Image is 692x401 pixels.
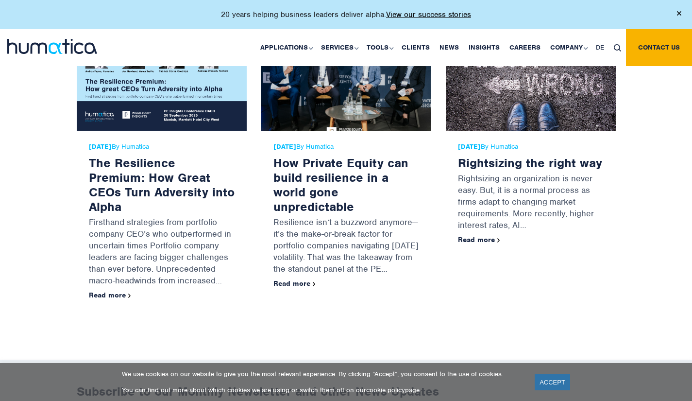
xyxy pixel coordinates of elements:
img: How Private Equity can build resilience in a world gone unpredictable [261,42,431,131]
strong: [DATE] [458,142,481,151]
p: Rightsizing an organization is never easy. But, it is a normal process as firms adapt to changing... [458,170,604,236]
a: Data Protection Policy [76,64,143,71]
input: Last name* [163,2,321,21]
a: The Resilience Premium: How Great CEOs Turn Adversity into Alpha [89,155,235,214]
a: News [435,29,464,66]
img: arrowicon [128,294,131,298]
a: Clients [397,29,435,66]
a: cookie policy [366,386,405,394]
strong: [DATE] [89,142,112,151]
input: I agree to Humatica'sData Protection Policyand that Humatica may use my data to contact e via ema... [2,65,9,71]
a: Careers [505,29,545,66]
a: How Private Equity can build resilience in a world gone unpredictable [273,155,408,214]
img: search_icon [614,44,621,52]
p: Firsthand strategies from portfolio company CEO’s who outperformed in uncertain times Portfolio c... [89,214,235,291]
a: Applications [255,29,316,66]
a: ACCEPT [535,374,570,390]
a: Read more [458,235,500,244]
img: logo [7,39,97,54]
a: Company [545,29,591,66]
input: Email* [163,32,321,52]
a: View our success stories [386,10,471,19]
a: Contact us [626,29,692,66]
a: Read more [273,279,316,288]
span: By Humatica [89,143,235,151]
a: Read more [89,291,131,299]
a: Services [316,29,362,66]
img: arrowicon [313,282,316,286]
img: Rightsizing the right way [446,42,616,131]
img: arrowicon [497,238,500,243]
a: DE [591,29,609,66]
strong: [DATE] [273,142,296,151]
p: 20 years helping business leaders deliver alpha. [221,10,471,19]
span: By Humatica [458,143,604,151]
p: Resilience isn’t a buzzword anymore—it’s the make-or-break factor for portfolio companies navigat... [273,214,419,279]
p: I agree to Humatica's and that Humatica may use my data to contact e via email. [12,64,300,80]
p: We use cookies on our website to give you the most relevant experience. By clicking “Accept”, you... [122,370,523,378]
a: Insights [464,29,505,66]
span: DE [596,43,604,52]
p: You can find out more about which cookies we are using or switch them off on our page. [122,386,523,394]
a: Rightsizing the right way [458,155,602,171]
img: The Resilience Premium: How Great CEOs Turn Adversity into Alpha [77,42,247,131]
span: By Humatica [273,143,419,151]
a: Tools [362,29,397,66]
